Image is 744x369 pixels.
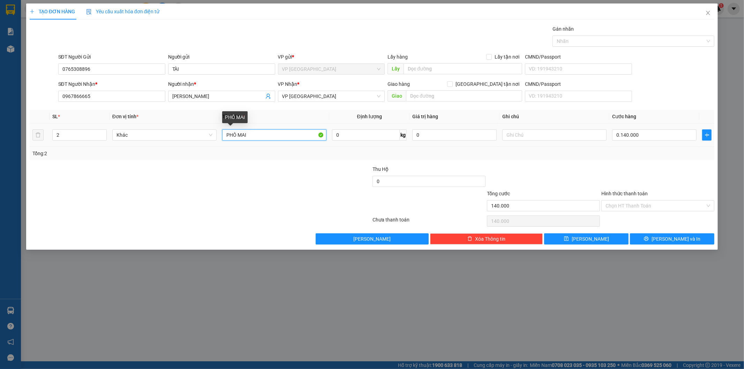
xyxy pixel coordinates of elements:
span: Tổng cước [487,191,510,196]
div: Tổng: 2 [32,150,287,157]
th: Ghi chú [499,110,609,123]
span: Yêu cầu xuất hóa đơn điện tử [86,9,160,14]
span: VP Nhận [278,81,298,87]
div: PHÔ MAI [222,111,248,123]
button: Close [698,3,718,23]
span: Định lượng [357,114,382,119]
span: Lấy tận nơi [492,53,522,61]
div: SĐT Người Gửi [58,53,165,61]
span: Giao [388,90,406,101]
label: Hình thức thanh toán [601,191,648,196]
input: VD: Bàn, Ghế [222,129,326,141]
span: Giá trị hàng [412,114,438,119]
span: Khác [117,130,212,140]
span: Xóa Thông tin [475,235,505,243]
h2: VP Nhận: VP [GEOGRAPHIC_DATA] [39,40,181,84]
span: Đơn vị tính [112,114,138,119]
div: Người gửi [168,53,275,61]
span: Giao hàng [388,81,410,87]
div: VP gửi [278,53,385,61]
button: printer[PERSON_NAME] và In [630,233,714,244]
input: Dọc đường [404,63,522,74]
span: Lấy hàng [388,54,408,60]
button: [PERSON_NAME] [316,233,429,244]
span: [GEOGRAPHIC_DATA] tận nơi [453,80,522,88]
div: Người nhận [168,80,275,88]
span: delete [467,236,472,242]
span: [PERSON_NAME] [353,235,391,243]
button: save[PERSON_NAME] [544,233,629,244]
div: SĐT Người Nhận [58,80,165,88]
span: VP Nha Trang [282,91,381,101]
span: save [564,236,569,242]
span: SL [52,114,58,119]
h2: SG2509110002 [4,40,56,52]
span: [PERSON_NAME] và In [652,235,700,243]
span: VP Sài Gòn [282,64,381,74]
button: delete [32,129,44,141]
span: Cước hàng [612,114,636,119]
b: [PERSON_NAME] [42,16,118,28]
span: plus [702,132,711,138]
div: CMND/Passport [525,80,632,88]
input: Dọc đường [406,90,522,101]
div: CMND/Passport [525,53,632,61]
span: [PERSON_NAME] [572,235,609,243]
img: icon [86,9,92,15]
label: Gán nhãn [553,26,574,32]
span: TẠO ĐƠN HÀNG [30,9,75,14]
img: logo.jpg [4,6,39,40]
input: 0 [412,129,497,141]
span: user-add [265,93,271,99]
span: printer [644,236,649,242]
button: deleteXóa Thông tin [430,233,543,244]
span: kg [400,129,407,141]
span: Lấy [388,63,404,74]
div: Chưa thanh toán [372,216,487,228]
input: Ghi Chú [502,129,607,141]
span: close [705,10,711,16]
span: plus [30,9,35,14]
button: plus [702,129,712,141]
span: Thu Hộ [373,166,389,172]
